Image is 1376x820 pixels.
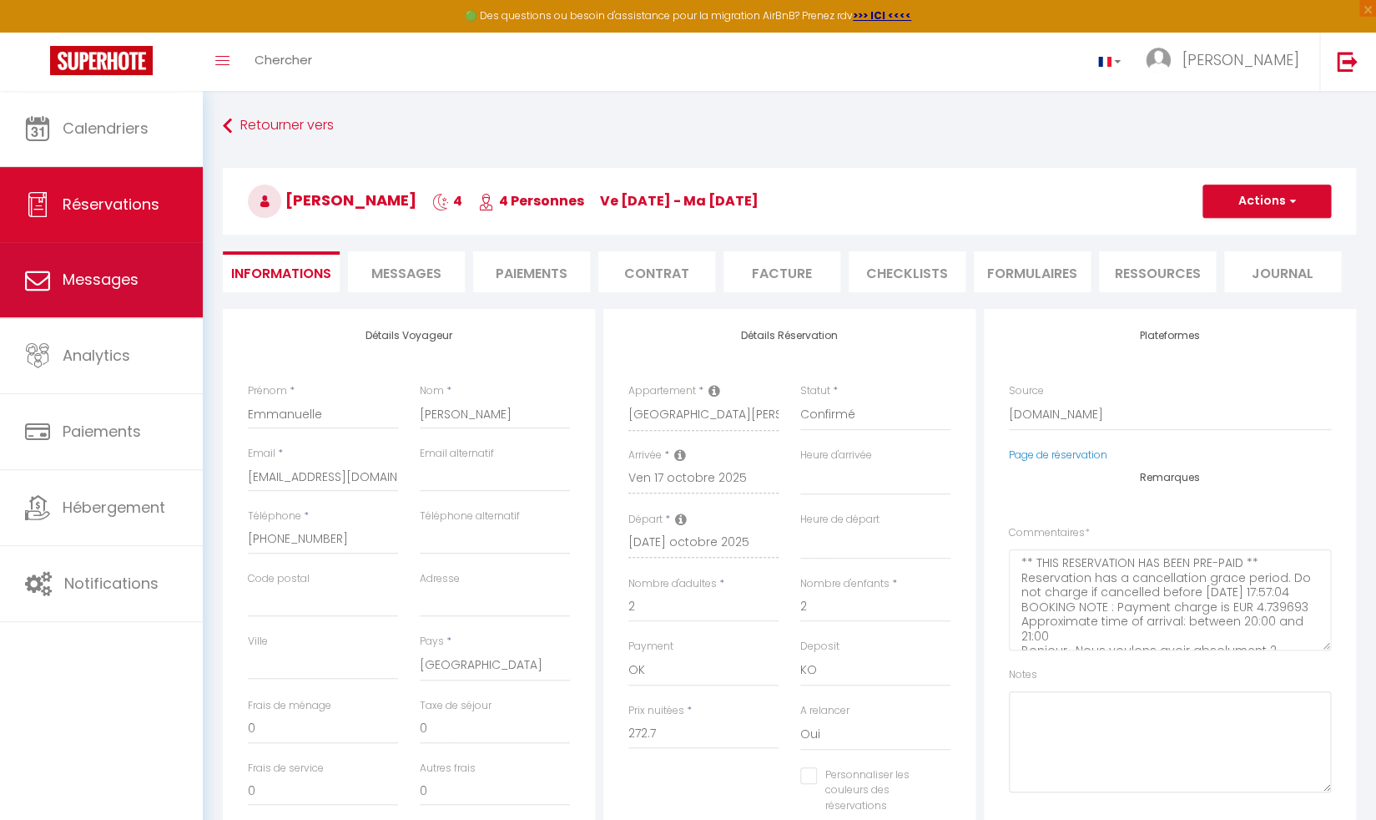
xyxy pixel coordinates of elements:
label: Heure d'arrivée [800,448,872,463]
label: Frais de service [248,761,324,777]
span: Analytics [63,345,130,366]
a: Chercher [242,33,325,91]
span: Calendriers [63,118,149,139]
span: [PERSON_NAME] [1182,49,1298,70]
li: Facture [723,251,840,292]
li: Contrat [598,251,715,292]
span: Réservations [63,194,159,215]
h4: Plateformes [1009,330,1331,342]
li: CHECKLISTS [849,251,965,292]
img: logout [1337,51,1358,72]
label: Nom [420,383,444,399]
label: Taxe de séjour [420,698,491,714]
span: Messages [63,269,139,290]
a: Page de réservation [1009,448,1107,462]
label: Arrivée [628,448,662,463]
span: Messages [371,264,441,283]
h4: Remarques [1009,472,1331,483]
span: 4 [432,191,462,210]
label: Nombre d'enfants [800,576,890,592]
li: Informations [223,251,340,292]
span: Paiements [63,421,141,442]
label: Nombre d'adultes [628,576,717,592]
label: Payment [628,639,673,655]
span: [PERSON_NAME] [248,190,416,210]
label: Email [248,446,275,462]
li: FORMULAIRES [974,251,1091,292]
label: Pays [420,634,444,650]
label: Adresse [420,571,460,587]
a: Retourner vers [223,111,1356,141]
span: Notifications [64,573,159,594]
label: Frais de ménage [248,698,331,714]
label: Notes [1009,667,1037,683]
label: Départ [628,512,663,528]
label: Deposit [800,639,839,655]
label: Source [1009,383,1044,399]
label: Personnaliser les couleurs des réservations [817,767,930,815]
label: Téléphone [248,509,301,524]
label: Téléphone alternatif [420,509,520,524]
label: Heure de départ [800,512,880,528]
li: Paiements [473,251,590,292]
span: Hébergement [63,497,165,518]
a: ... [PERSON_NAME] [1133,33,1319,91]
h4: Détails Réservation [628,330,950,342]
label: A relancer [800,703,849,719]
label: Email alternatif [420,446,494,462]
button: Actions [1202,185,1331,218]
label: Prix nuitées [628,703,684,719]
label: Code postal [248,571,310,587]
span: 4 Personnes [478,191,584,210]
li: Ressources [1099,251,1216,292]
label: Autres frais [420,761,476,777]
span: ve [DATE] - ma [DATE] [600,191,759,210]
label: Ville [248,634,268,650]
img: Super Booking [50,46,153,75]
label: Appartement [628,383,696,399]
h4: Détails Voyageur [248,330,570,342]
label: Statut [800,383,830,399]
img: ... [1146,48,1171,73]
a: >>> ICI <<<< [853,8,911,23]
label: Prénom [248,383,287,399]
span: Chercher [255,51,312,68]
li: Journal [1224,251,1341,292]
label: Commentaires [1009,525,1090,541]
